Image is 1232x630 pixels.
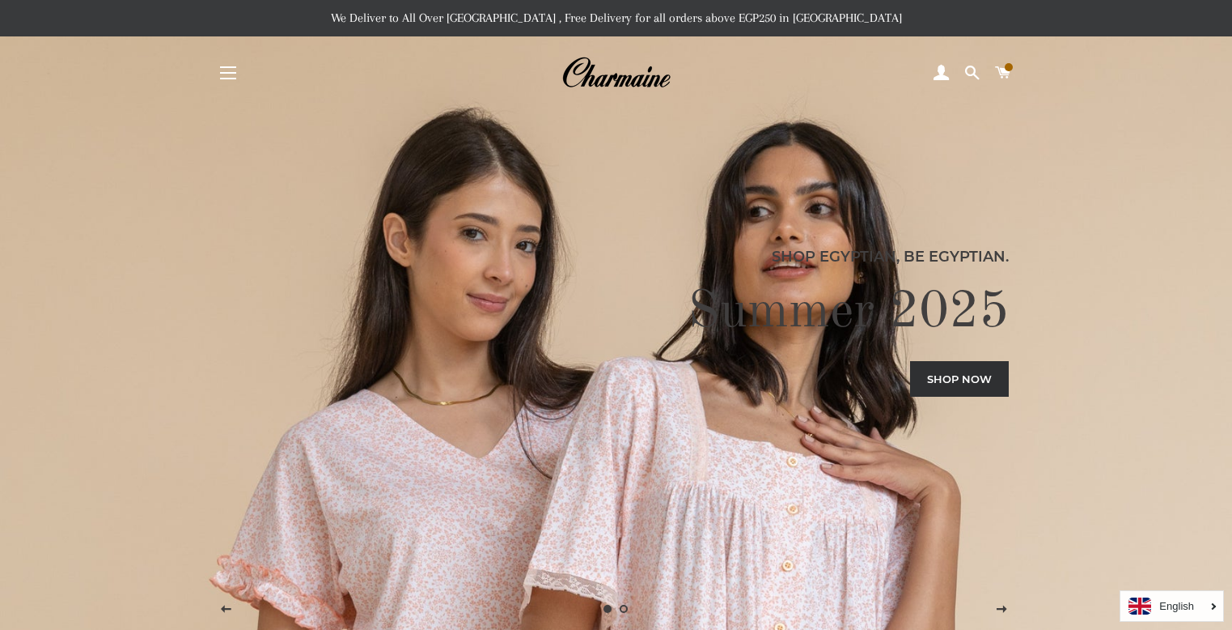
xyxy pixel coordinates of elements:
a: Load slide 2 [616,601,633,617]
button: Previous slide [205,590,246,630]
a: English [1128,598,1215,615]
i: English [1159,601,1194,611]
p: Shop Egyptian, Be Egyptian. [223,245,1009,268]
a: Shop now [910,361,1009,397]
h2: Summer 2025 [223,280,1009,345]
button: Next slide [981,590,1022,630]
a: Slide 1, current [600,601,616,617]
img: Charmaine Egypt [561,55,671,91]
